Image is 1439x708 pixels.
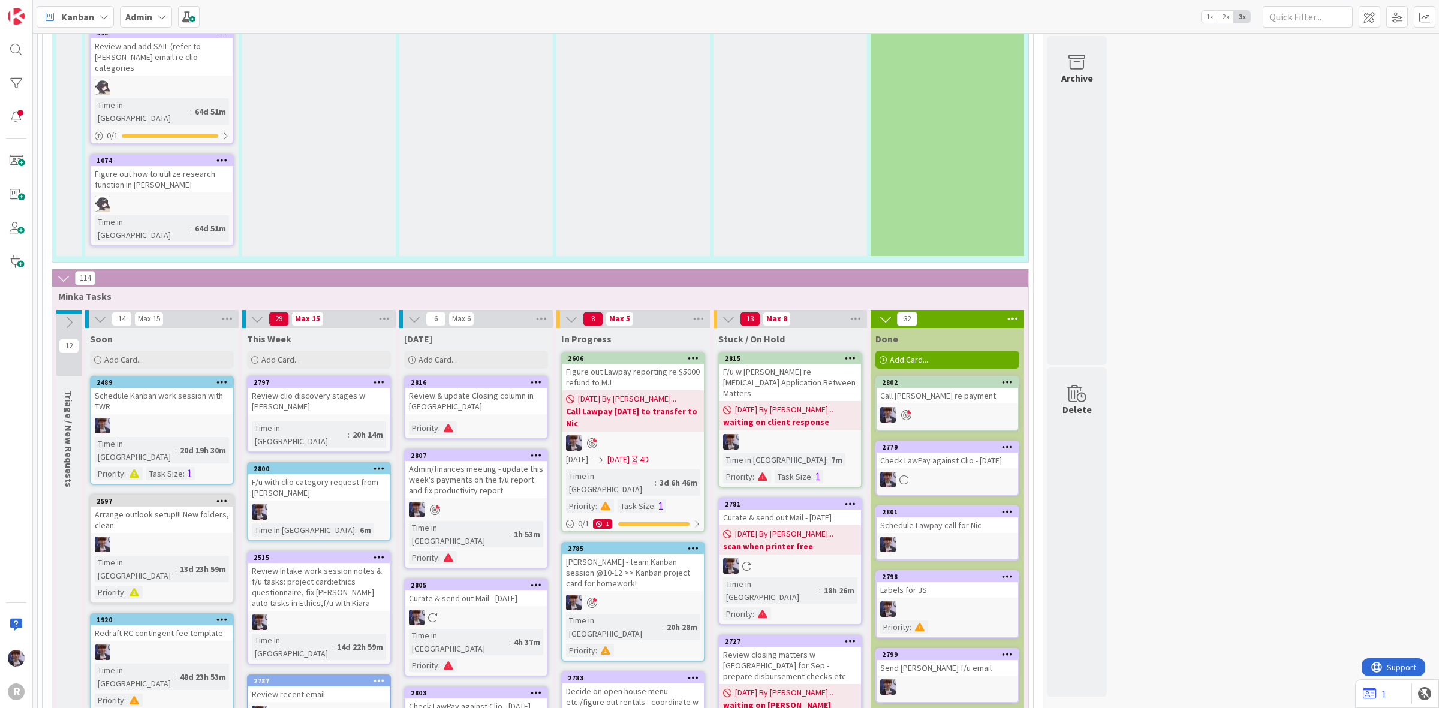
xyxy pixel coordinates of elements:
div: 2597Arrange outlook setup!!! New folders, clean. [91,496,233,533]
span: : [662,620,664,634]
div: Task Size [146,467,183,480]
img: ML [880,679,896,695]
span: 12 [59,339,79,353]
div: Max 6 [452,316,471,322]
div: Redraft RC contingent fee template [91,625,233,641]
div: 48d 23h 53m [177,670,229,683]
div: 2805 [411,581,547,589]
div: ML [877,679,1018,695]
a: 2801Schedule Lawpay call for NicML [875,505,1019,561]
span: : [332,640,334,653]
div: 2802 [877,377,1018,388]
span: : [175,444,177,457]
div: ML [405,502,547,517]
div: 2807 [405,450,547,461]
div: 2803 [411,689,547,697]
span: 0 / 1 [578,517,589,530]
div: Max 15 [295,316,320,322]
div: 2807 [411,451,547,460]
img: ML [409,610,425,625]
a: 2816Review & update Closing column in [GEOGRAPHIC_DATA]Priority: [404,376,548,439]
div: Check LawPay against Clio - [DATE] [877,453,1018,468]
div: 4h 37m [511,635,543,649]
span: : [595,644,597,657]
div: Priority [95,694,124,707]
div: ML [91,537,233,552]
div: Review Intake work session notes & f/u tasks: project card:ethics questionnaire, fix [PERSON_NAME... [248,563,390,611]
span: 6 [426,312,446,326]
div: Time in [GEOGRAPHIC_DATA] [252,523,355,537]
a: 2802Call [PERSON_NAME] re paymentML [875,376,1019,431]
a: 1 [1363,686,1386,701]
div: ML [91,644,233,660]
div: 0/1 [91,128,233,143]
span: : [438,551,440,564]
div: 2802Call [PERSON_NAME] re payment [877,377,1018,403]
a: 2799Send [PERSON_NAME] f/u emailML [875,648,1019,703]
div: KN [91,196,233,212]
div: Priority [723,607,752,620]
a: 2800F/u with clio category request from [PERSON_NAME]MLTime in [GEOGRAPHIC_DATA]:6m [247,462,391,541]
div: Task Size [618,499,654,513]
div: Time in [GEOGRAPHIC_DATA] [95,437,175,463]
span: : [910,620,911,634]
img: ML [723,558,739,574]
div: 14d 22h 59m [334,640,386,653]
div: Priority [880,620,910,634]
div: ML [719,434,861,450]
div: Review and add SAIL (refer to [PERSON_NAME] email re clio categories [91,38,233,76]
img: ML [566,435,582,451]
div: 13d 23h 59m [177,562,229,576]
span: Today [404,333,432,345]
b: waiting on client response [723,416,857,428]
span: : [509,528,511,541]
div: Priority [95,467,124,480]
div: Call [PERSON_NAME] re payment [877,388,1018,403]
div: 64d 51m [192,222,229,235]
a: 2807Admin/finances meeting - update this week's payments on the f/u report and fix productivity r... [404,449,548,569]
div: 2781 [725,500,861,508]
div: Schedule Lawpay call for Nic [877,517,1018,533]
a: 2797Review clio discovery stages w [PERSON_NAME]Time in [GEOGRAPHIC_DATA]:20h 14m [247,376,391,453]
div: ML [877,601,1018,617]
div: 6m [357,523,374,537]
div: Time in [GEOGRAPHIC_DATA] [566,469,655,496]
span: : [819,584,821,597]
div: 2515Review Intake work session notes & f/u tasks: project card:ethics questionnaire, fix [PERSON_... [248,552,390,611]
div: Labels for JS [877,582,1018,598]
div: 2815 [725,354,861,363]
div: 2815F/u w [PERSON_NAME] re [MEDICAL_DATA] Application Between Matters [719,353,861,401]
div: 2800F/u with clio category request from [PERSON_NAME] [248,463,390,501]
div: ML [248,504,390,520]
div: 20h 28m [664,620,700,634]
div: 998Review and add SAIL (refer to [PERSON_NAME] email re clio categories [91,28,233,76]
span: [DATE] By [PERSON_NAME]... [578,393,676,405]
div: 2801 [882,508,1018,516]
div: Curate & send out Mail - [DATE] [719,510,861,525]
div: 2816Review & update Closing column in [GEOGRAPHIC_DATA] [405,377,547,414]
span: : [655,476,657,489]
div: Archive [1061,71,1093,85]
div: 2783 [568,674,704,682]
div: 2801 [877,507,1018,517]
div: 2606Figure out Lawpay reporting re $5000 refund to MJ [562,353,704,390]
span: Support [25,2,55,16]
span: Stuck / On Hold [718,333,785,345]
a: 2606Figure out Lawpay reporting re $5000 refund to MJ[DATE] By [PERSON_NAME]...Call Lawpay [DATE]... [561,352,705,532]
span: Soon [90,333,113,345]
div: 2785 [568,544,704,553]
div: 2801Schedule Lawpay call for Nic [877,507,1018,533]
span: : [438,659,440,672]
img: ML [8,650,25,667]
div: 0/11 [562,516,704,531]
div: [PERSON_NAME] - team Kanban session @10-12 >> Kanban project card for homework! [562,554,704,591]
img: ML [566,595,582,610]
div: 2800 [254,465,390,473]
div: 2787 [254,677,390,685]
img: ML [95,537,110,552]
span: [DATE] By [PERSON_NAME]... [735,528,833,540]
span: : [124,586,126,599]
div: 7m [828,453,845,466]
div: F/u with clio category request from [PERSON_NAME] [248,474,390,501]
div: 1920Redraft RC contingent fee template [91,614,233,641]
